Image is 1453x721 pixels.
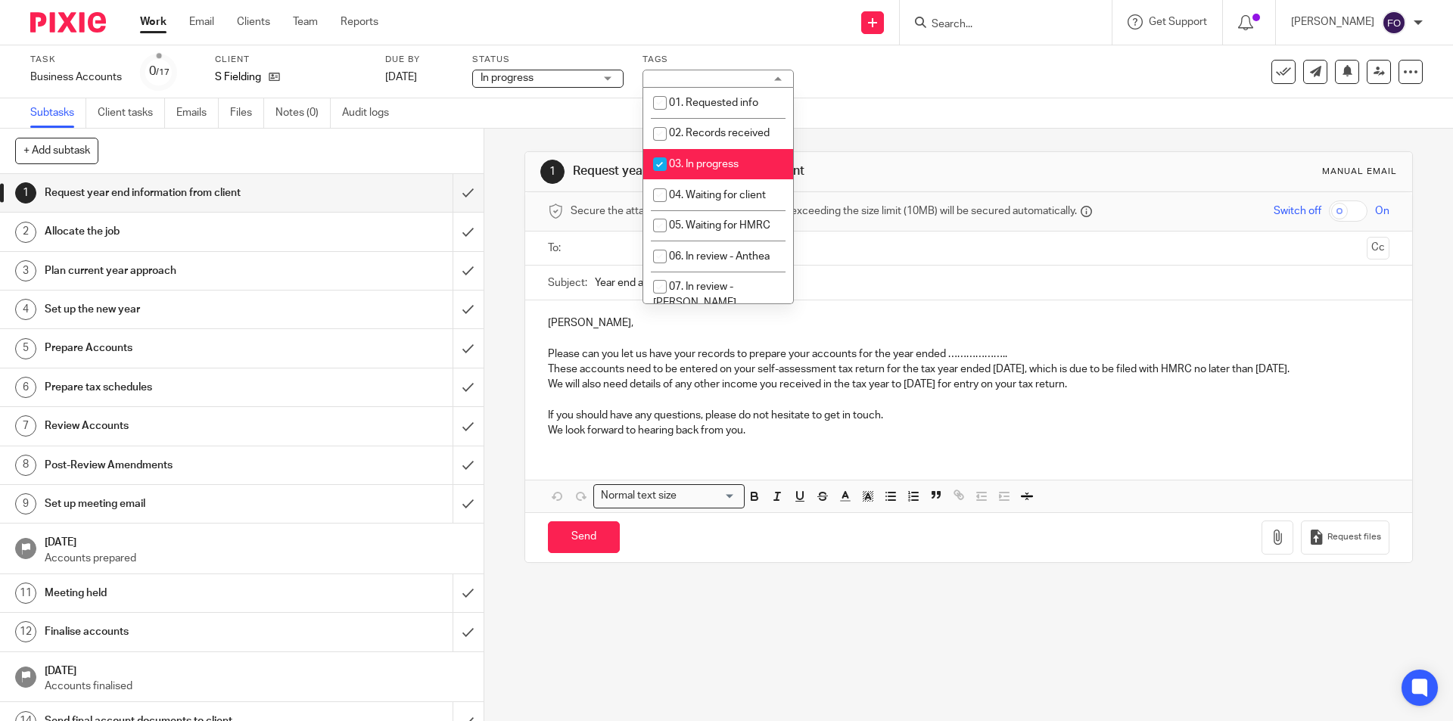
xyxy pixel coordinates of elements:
[1291,14,1374,30] p: [PERSON_NAME]
[30,12,106,33] img: Pixie
[45,679,468,694] p: Accounts finalised
[1327,531,1381,543] span: Request files
[15,621,36,642] div: 12
[189,14,214,30] a: Email
[1301,521,1389,555] button: Request files
[669,98,758,108] span: 01. Requested info
[15,138,98,163] button: + Add subtask
[669,251,770,262] span: 06. In review - Anthea
[653,281,736,308] span: 07. In review - [PERSON_NAME]
[15,222,36,243] div: 2
[642,54,794,66] label: Tags
[275,98,331,128] a: Notes (0)
[293,14,318,30] a: Team
[30,54,122,66] label: Task
[1274,204,1321,219] span: Switch off
[930,18,1066,32] input: Search
[45,376,306,399] h1: Prepare tax schedules
[385,54,453,66] label: Due by
[548,521,620,554] input: Send
[681,488,736,504] input: Search for option
[15,377,36,398] div: 6
[548,241,565,256] label: To:
[30,70,122,85] div: Business Accounts
[45,337,306,359] h1: Prepare Accounts
[548,315,1389,331] p: [PERSON_NAME],
[548,347,1389,362] p: Please can you let us have your records to prepare your accounts for the year ended ………………..
[98,98,165,128] a: Client tasks
[341,14,378,30] a: Reports
[548,362,1389,377] p: These accounts need to be entered on your self-assessment tax return for the tax year ended [DATE...
[385,72,417,82] span: [DATE]
[45,259,306,282] h1: Plan current year approach
[45,620,306,643] h1: Finalise accounts
[45,220,306,243] h1: Allocate the job
[140,14,166,30] a: Work
[15,583,36,604] div: 11
[1375,204,1389,219] span: On
[230,98,264,128] a: Files
[237,14,270,30] a: Clients
[15,455,36,476] div: 8
[15,260,36,281] div: 3
[481,73,534,83] span: In progress
[15,182,36,204] div: 1
[45,415,306,437] h1: Review Accounts
[156,68,170,76] small: /17
[215,54,366,66] label: Client
[15,299,36,320] div: 4
[669,220,770,231] span: 05. Waiting for HMRC
[472,54,624,66] label: Status
[1367,237,1389,259] button: Cc
[45,182,306,204] h1: Request year end information from client
[548,275,587,291] label: Subject:
[1149,17,1207,27] span: Get Support
[669,128,770,138] span: 02. Records received
[149,63,170,80] div: 0
[1382,11,1406,35] img: svg%3E
[548,423,1389,438] p: We look forward to hearing back from you.
[342,98,400,128] a: Audit logs
[571,204,1077,219] span: Secure the attachments in this message. Files exceeding the size limit (10MB) will be secured aut...
[593,484,745,508] div: Search for option
[45,298,306,321] h1: Set up the new year
[540,160,565,184] div: 1
[1322,166,1397,178] div: Manual email
[597,488,680,504] span: Normal text size
[573,163,1001,179] h1: Request year end information from client
[45,551,468,566] p: Accounts prepared
[45,454,306,477] h1: Post-Review Amendments
[215,70,261,85] p: S Fielding
[45,582,306,604] h1: Meeting held
[15,415,36,437] div: 7
[15,338,36,359] div: 5
[548,377,1389,392] p: We will also need details of any other income you received in the tax year to [DATE] for entry on...
[669,190,766,200] span: 04. Waiting for client
[45,493,306,515] h1: Set up meeting email
[15,493,36,514] div: 9
[548,408,1389,423] p: If you should have any questions, please do not hesitate to get in touch.
[45,660,468,679] h1: [DATE]
[30,98,86,128] a: Subtasks
[669,159,739,169] span: 03. In progress
[45,531,468,550] h1: [DATE]
[176,98,219,128] a: Emails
